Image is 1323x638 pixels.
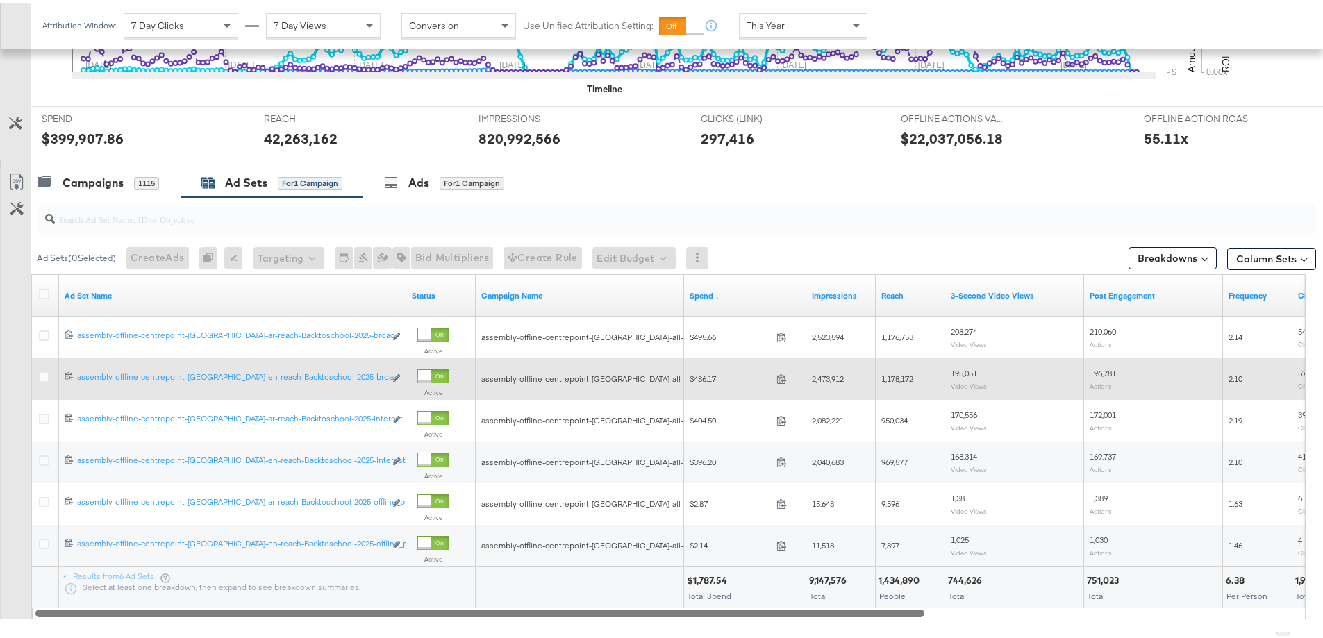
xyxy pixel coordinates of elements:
span: 390 [1298,407,1310,417]
span: $2.87 [690,496,771,506]
span: 7 Day Clicks [131,17,184,29]
span: 170,556 [951,407,977,417]
span: assembly-offline-centrepoint-[GEOGRAPHIC_DATA]-all-reach-BackToSchool-2025 [481,496,778,506]
span: OFFLINE ACTION ROAS [1144,110,1248,123]
sub: Video Views [951,337,987,346]
span: 4 [1298,532,1302,542]
span: $404.50 [690,412,771,423]
span: 2,473,912 [812,371,844,381]
span: 7 Day Views [274,17,326,29]
sub: Video Views [951,379,987,387]
a: The number of times your video was viewed for 3 seconds or more. [951,287,1079,299]
a: assembly-offline-centrepoint-[GEOGRAPHIC_DATA]-en-reach-Backtoschool-2025-Interest [77,452,385,467]
span: 172,001 [1090,407,1116,417]
span: SPEND [42,110,146,123]
sub: Actions [1090,462,1112,471]
a: Your Ad Set name. [65,287,401,299]
label: Active [417,552,449,561]
span: 570 [1298,365,1310,376]
label: Active [417,344,449,353]
div: 751,023 [1087,571,1123,585]
span: 195,051 [951,365,977,376]
span: OFFLINE ACTIONS VALUE [901,110,1005,123]
a: Shows the current state of your Ad Set. [412,287,470,299]
span: This Year [747,17,785,29]
span: $486.17 [690,371,771,381]
span: assembly-offline-centrepoint-[GEOGRAPHIC_DATA]-all-reach-BackToSchool-2025 [481,454,778,464]
span: $495.66 [690,329,771,339]
div: assembly-offline-centrepoint-[GEOGRAPHIC_DATA]-ar-reach-Backtoschool-2025-broad [77,327,385,338]
span: 1.63 [1229,496,1242,506]
span: 1,389 [1090,490,1108,501]
span: assembly-offline-centrepoint-[GEOGRAPHIC_DATA]-all-reach-BackToSchool-2025 [481,537,778,548]
div: assembly-offline-centrepoint-[GEOGRAPHIC_DATA]-en-reach-Backtoschool-2025-offline_purchasers [77,535,385,546]
span: Total [1296,588,1313,598]
div: Campaigns [63,172,124,188]
label: Use Unified Attribution Setting: [523,17,654,30]
span: Total [810,588,827,598]
span: CLICKS (LINK) [701,110,805,123]
input: Search Ad Set Name, ID or Objective [55,197,1199,224]
sub: Actions [1090,421,1112,429]
span: 6 [1298,490,1302,501]
sub: Video Views [951,421,987,429]
span: 950,034 [881,412,908,423]
span: 169,737 [1090,448,1116,459]
span: 208,274 [951,324,977,334]
sub: Actions [1090,337,1112,346]
sub: Video Views [951,462,987,471]
text: ROI [1220,53,1232,69]
span: IMPRESSIONS [479,110,583,123]
span: 210,060 [1090,324,1116,334]
span: $2.14 [690,537,771,548]
span: 545 [1298,324,1310,334]
div: Ad Sets ( 0 Selected) [37,249,116,262]
div: 1115 [134,174,159,187]
a: The number of people your ad was served to. [881,287,940,299]
span: 1,178,172 [881,371,913,381]
span: 969,577 [881,454,908,464]
span: Total Spend [688,588,731,598]
text: Amount (USD) [1185,8,1197,69]
span: Conversion [409,17,459,29]
div: assembly-offline-centrepoint-[GEOGRAPHIC_DATA]-ar-reach-Backtoschool-2025-Interest [77,410,385,421]
div: 297,416 [701,126,754,146]
span: 2.19 [1229,412,1242,423]
span: assembly-offline-centrepoint-[GEOGRAPHIC_DATA]-all-reach-BackToSchool-2025 [481,412,778,423]
span: 2,082,221 [812,412,844,423]
sub: Actions [1090,504,1112,512]
span: 2.14 [1229,329,1242,339]
span: 168,314 [951,448,977,459]
a: assembly-offline-centrepoint-[GEOGRAPHIC_DATA]-en-reach-Backtoschool-2025-broad [77,369,385,383]
div: assembly-offline-centrepoint-[GEOGRAPHIC_DATA]-en-reach-Backtoschool-2025-Interest [77,452,385,463]
span: 9,596 [881,496,899,506]
div: for 1 Campaign [278,174,342,187]
button: Column Sets [1227,245,1316,267]
span: 2,040,683 [812,454,844,464]
div: for 1 Campaign [440,174,504,187]
span: 196,781 [1090,365,1116,376]
span: 412 [1298,448,1310,459]
a: The average number of times your ad was served to each person. [1229,287,1287,299]
span: 1,030 [1090,532,1108,542]
span: 7,897 [881,537,899,548]
div: Timeline [587,80,622,93]
span: 2.10 [1229,371,1242,381]
span: 1,176,753 [881,329,913,339]
span: $396.20 [690,454,771,464]
span: 2.10 [1229,454,1242,464]
button: Breakdowns [1129,244,1217,267]
span: Total [949,588,966,598]
div: 55.11x [1144,126,1188,146]
a: assembly-offline-centrepoint-[GEOGRAPHIC_DATA]-ar-reach-Backtoschool-2025-broad [77,327,385,342]
a: assembly-offline-centrepoint-[GEOGRAPHIC_DATA]-ar-reach-Backtoschool-2025-Interest [77,410,385,425]
div: 744,626 [948,571,986,585]
span: 1,025 [951,532,969,542]
div: 0 [199,244,224,267]
span: Total [1088,588,1105,598]
a: The number of actions related to your Page's posts as a result of your ad. [1090,287,1217,299]
span: People [879,588,906,598]
div: assembly-offline-centrepoint-[GEOGRAPHIC_DATA]-ar-reach-Backtoschool-2025-offline_purchasers [77,494,385,505]
label: Active [417,469,449,478]
span: 1.46 [1229,537,1242,548]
